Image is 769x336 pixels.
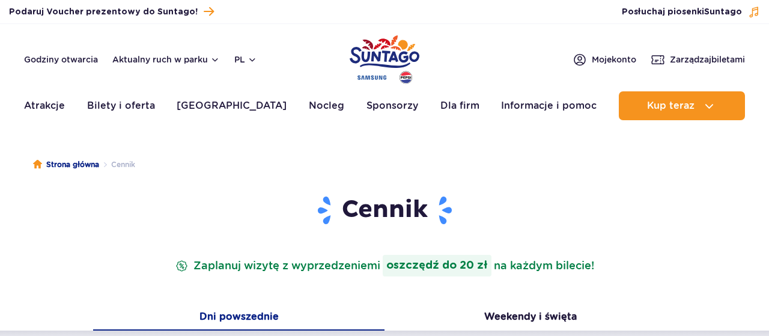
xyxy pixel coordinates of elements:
[234,53,257,66] button: pl
[704,8,742,16] span: Suntago
[99,159,135,171] li: Cennik
[24,91,65,120] a: Atrakcje
[622,6,760,18] button: Posłuchaj piosenkiSuntago
[440,91,479,120] a: Dla firm
[592,53,636,66] span: Moje konto
[102,195,667,226] h1: Cennik
[651,52,745,67] a: Zarządzajbiletami
[384,305,676,331] button: Weekendy i święta
[112,55,220,64] button: Aktualny ruch w parku
[647,100,695,111] span: Kup teraz
[622,6,742,18] span: Posłuchaj piosenki
[33,159,99,171] a: Strona główna
[177,91,287,120] a: [GEOGRAPHIC_DATA]
[9,4,214,20] a: Podaruj Voucher prezentowy do Suntago!
[93,305,384,331] button: Dni powszednie
[309,91,344,120] a: Nocleg
[350,30,419,85] a: Park of Poland
[9,6,198,18] span: Podaruj Voucher prezentowy do Suntago!
[573,52,636,67] a: Mojekonto
[619,91,745,120] button: Kup teraz
[383,255,491,276] strong: oszczędź do 20 zł
[670,53,745,66] span: Zarządzaj biletami
[366,91,418,120] a: Sponsorzy
[87,91,155,120] a: Bilety i oferta
[501,91,597,120] a: Informacje i pomoc
[173,255,597,276] p: Zaplanuj wizytę z wyprzedzeniem na każdym bilecie!
[24,53,98,66] a: Godziny otwarcia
